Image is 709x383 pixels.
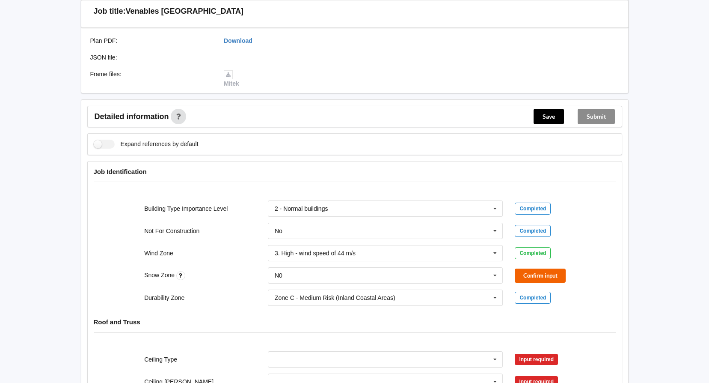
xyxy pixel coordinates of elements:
[144,294,184,301] label: Durability Zone
[94,6,126,16] h3: Job title:
[275,295,395,301] div: Zone C - Medium Risk (Inland Coastal Areas)
[224,71,239,87] a: Mitek
[275,272,282,278] div: N0
[515,203,551,215] div: Completed
[515,247,551,259] div: Completed
[144,250,173,257] label: Wind Zone
[144,272,176,278] label: Snow Zone
[515,292,551,304] div: Completed
[515,225,551,237] div: Completed
[84,70,218,88] div: Frame files :
[94,140,199,149] label: Expand references by default
[515,269,566,283] button: Confirm input
[84,36,218,45] div: Plan PDF :
[95,113,169,120] span: Detailed information
[275,228,282,234] div: No
[94,318,616,326] h4: Roof and Truss
[94,168,616,176] h4: Job Identification
[224,37,252,44] a: Download
[515,354,558,365] div: Input required
[275,206,328,212] div: 2 - Normal buildings
[84,53,218,62] div: JSON file :
[144,356,177,363] label: Ceiling Type
[144,205,228,212] label: Building Type Importance Level
[275,250,356,256] div: 3. High - wind speed of 44 m/s
[144,227,199,234] label: Not For Construction
[534,109,564,124] button: Save
[126,6,243,16] h3: Venables [GEOGRAPHIC_DATA]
